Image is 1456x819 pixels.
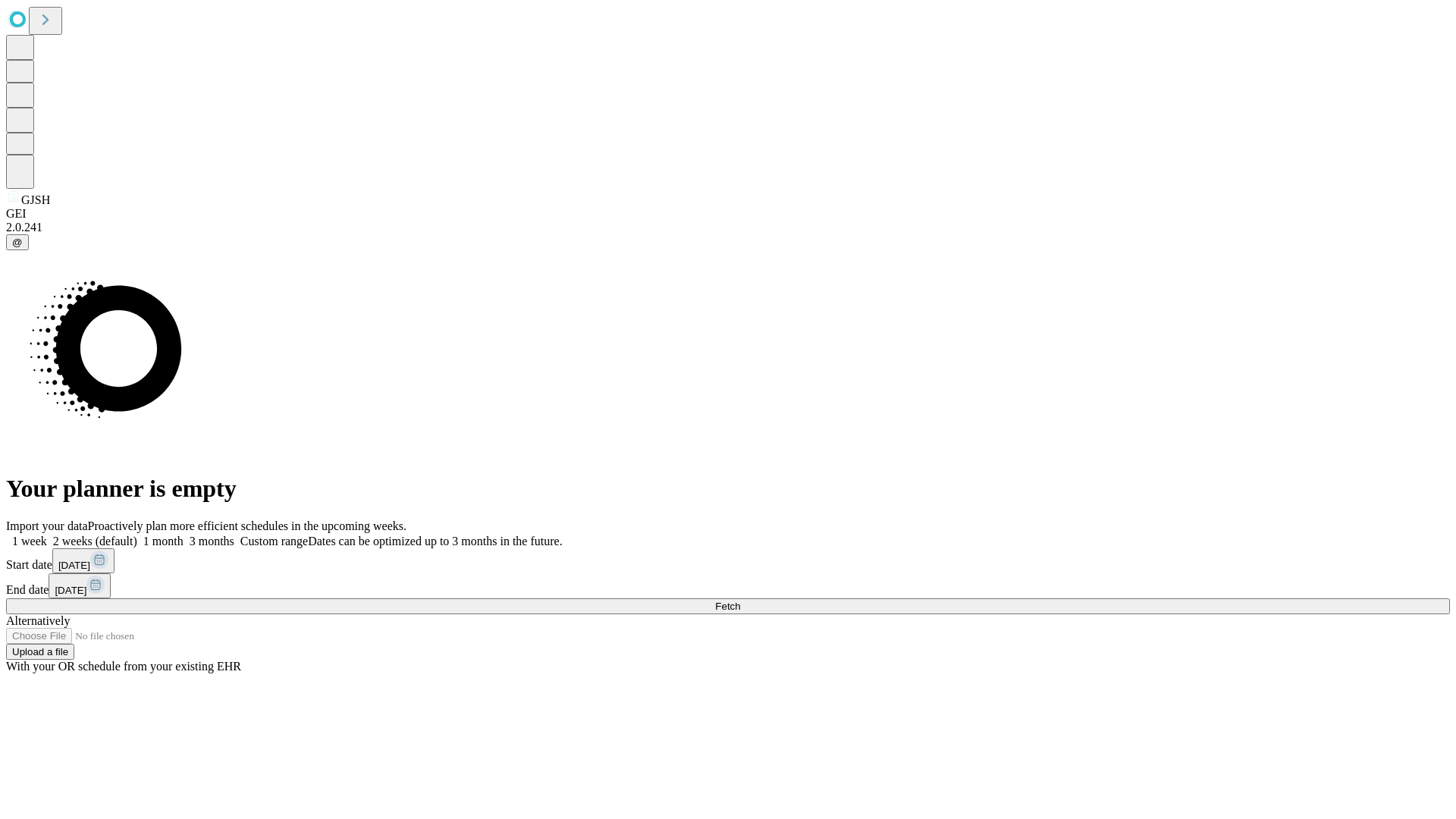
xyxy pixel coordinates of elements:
span: 3 months [190,535,234,548]
div: 2.0.241 [6,221,1450,234]
span: With your OR schedule from your existing EHR [6,660,241,673]
button: [DATE] [52,548,115,573]
button: Fetch [6,598,1450,614]
h1: Your planner is empty [6,475,1450,503]
span: Dates can be optimized up to 3 months in the future. [308,535,562,548]
span: [DATE] [58,560,90,571]
div: End date [6,573,1450,598]
span: Proactively plan more efficient schedules in the upcoming weeks. [88,519,406,532]
span: GJSH [21,193,50,206]
div: Start date [6,548,1450,573]
span: Custom range [240,535,308,548]
div: GEI [6,207,1450,221]
span: @ [12,237,23,248]
span: Import your data [6,519,88,532]
span: 1 month [143,535,184,548]
span: [DATE] [55,585,86,596]
button: Upload a file [6,644,74,660]
span: Alternatively [6,614,70,627]
span: 1 week [12,535,47,548]
span: 2 weeks (default) [53,535,137,548]
button: @ [6,234,29,250]
button: [DATE] [49,573,111,598]
span: Fetch [715,601,740,612]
